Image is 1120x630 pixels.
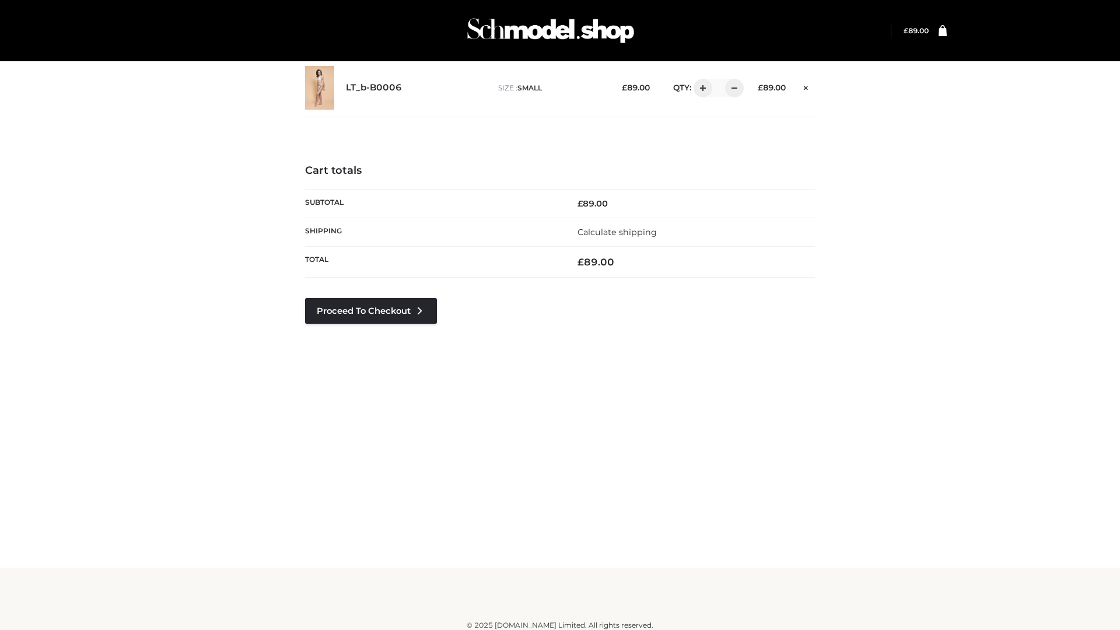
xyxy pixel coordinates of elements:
th: Total [305,247,560,278]
th: Subtotal [305,189,560,218]
a: Proceed to Checkout [305,298,437,324]
span: £ [904,26,908,35]
a: Remove this item [797,79,815,94]
h4: Cart totals [305,164,815,177]
a: LT_b-B0006 [346,82,402,93]
bdi: 89.00 [577,198,608,209]
a: Calculate shipping [577,227,657,237]
img: LT_b-B0006 - SMALL [305,66,334,110]
span: £ [577,256,584,268]
bdi: 89.00 [622,83,650,92]
span: £ [758,83,763,92]
span: SMALL [517,83,542,92]
span: £ [577,198,583,209]
div: QTY: [661,79,740,97]
a: £89.00 [904,26,929,35]
span: £ [622,83,627,92]
img: Schmodel Admin 964 [463,8,638,54]
th: Shipping [305,218,560,246]
bdi: 89.00 [758,83,786,92]
bdi: 89.00 [577,256,614,268]
bdi: 89.00 [904,26,929,35]
p: size : [498,83,604,93]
